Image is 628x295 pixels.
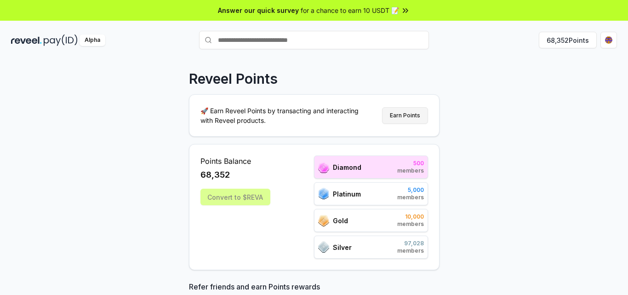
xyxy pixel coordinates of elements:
img: pay_id [44,35,78,46]
p: Reveel Points [189,70,278,87]
span: members [397,194,424,201]
button: Earn Points [382,107,428,124]
span: members [397,220,424,228]
span: Answer our quick survey [218,6,299,15]
span: Platinum [333,189,361,199]
p: 🚀 Earn Reveel Points by transacting and interacting with Reveel products. [200,106,366,125]
span: 5,000 [397,186,424,194]
span: 500 [397,160,424,167]
span: for a chance to earn 10 USDT 📝 [301,6,399,15]
button: 68,352Points [539,32,597,48]
span: Silver [333,243,352,252]
img: ranks_icon [318,241,329,253]
span: members [397,247,424,255]
img: ranks_icon [318,162,329,173]
span: 97,028 [397,240,424,247]
img: ranks_icon [318,215,329,226]
span: Gold [333,216,348,226]
span: members [397,167,424,174]
img: reveel_dark [11,35,42,46]
span: Diamond [333,162,361,172]
span: Points Balance [200,156,270,167]
div: Alpha [80,35,105,46]
span: 10,000 [397,213,424,220]
span: 68,352 [200,168,230,181]
img: ranks_icon [318,188,329,200]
